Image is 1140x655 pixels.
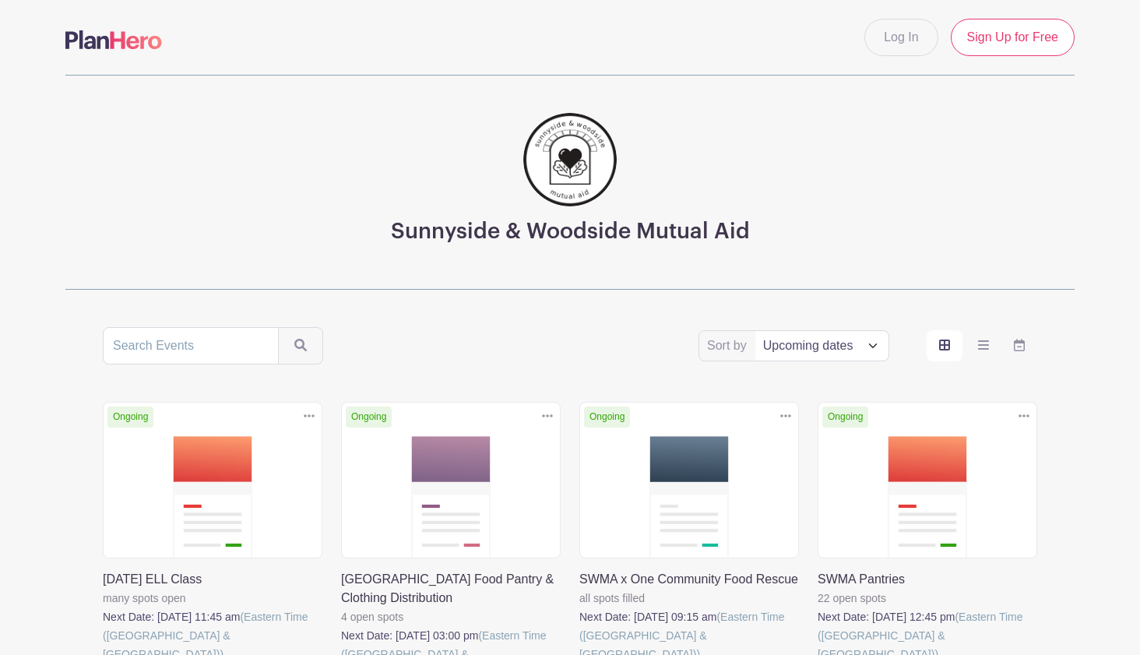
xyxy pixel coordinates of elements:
[864,19,938,56] a: Log In
[523,113,617,206] img: 256.png
[927,330,1037,361] div: order and view
[65,30,162,49] img: logo-507f7623f17ff9eddc593b1ce0a138ce2505c220e1c5a4e2b4648c50719b7d32.svg
[391,219,750,245] h3: Sunnyside & Woodside Mutual Aid
[707,336,751,355] label: Sort by
[951,19,1075,56] a: Sign Up for Free
[103,327,279,364] input: Search Events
